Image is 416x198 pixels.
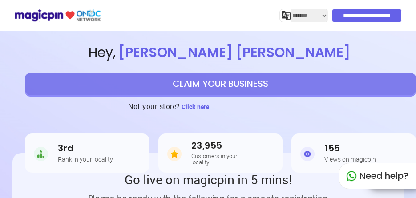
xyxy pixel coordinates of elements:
[25,73,416,95] button: CLAIM YOUR BUSINESS
[300,145,315,163] img: Views
[58,143,113,154] h3: 3rd
[116,43,353,62] span: [PERSON_NAME] [PERSON_NAME]
[30,171,386,188] h2: Go live on magicpin in 5 mins!
[339,163,416,189] div: Need help?
[58,156,113,162] h5: Rank in your locality
[191,153,256,166] h5: Customers in your locality
[25,43,416,62] span: Hey ,
[282,11,291,20] img: j2MGCQAAAABJRU5ErkJggg==
[14,8,101,23] img: ondc-logo-new-small.8a59708e.svg
[182,102,209,111] span: Click here
[324,143,376,154] h3: 155
[34,145,48,163] img: Rank
[191,141,256,151] h3: 23,955
[324,156,376,162] h5: Views on magicpin
[128,95,180,117] h3: Not your store?
[167,145,182,163] img: Customers
[346,171,357,182] img: whatapp_green.7240e66a.svg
